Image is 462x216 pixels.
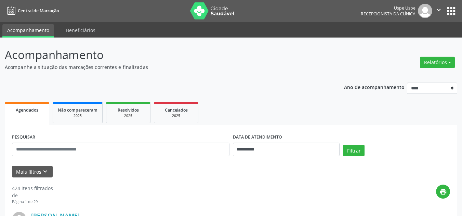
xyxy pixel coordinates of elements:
[58,107,97,113] span: Não compareceram
[361,5,415,11] div: Uspe Uspe
[5,63,321,71] p: Acompanhe a situação das marcações correntes e finalizadas
[361,11,415,17] span: Recepcionista da clínica
[343,145,365,156] button: Filtrar
[5,5,59,16] a: Central de Marcação
[233,132,282,143] label: DATA DE ATENDIMENTO
[344,83,405,91] p: Ano de acompanhamento
[165,107,188,113] span: Cancelados
[61,24,100,36] a: Beneficiários
[439,188,447,196] i: print
[16,107,38,113] span: Agendados
[418,4,432,18] img: img
[435,6,443,14] i: 
[2,24,54,38] a: Acompanhamento
[12,192,53,199] div: de
[436,185,450,199] button: print
[12,185,53,192] div: 424 itens filtrados
[18,8,59,14] span: Central de Marcação
[5,46,321,63] p: Acompanhamento
[159,113,193,118] div: 2025
[420,57,455,68] button: Relatórios
[12,166,53,178] button: Mais filtroskeyboard_arrow_down
[58,113,97,118] div: 2025
[432,4,445,18] button: 
[12,132,35,143] label: PESQUISAR
[12,199,53,205] div: Página 1 de 29
[41,168,49,175] i: keyboard_arrow_down
[111,113,145,118] div: 2025
[118,107,139,113] span: Resolvidos
[445,5,457,17] button: apps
